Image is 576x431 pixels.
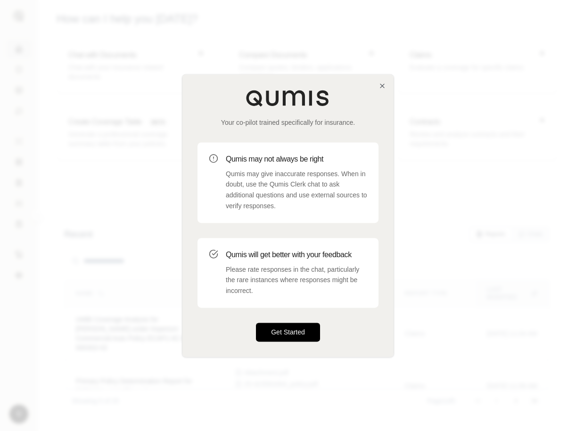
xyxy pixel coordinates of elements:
p: Please rate responses in the chat, particularly the rare instances where responses might be incor... [226,264,367,296]
h3: Qumis will get better with your feedback [226,249,367,260]
button: Get Started [256,323,320,342]
img: Qumis Logo [246,89,330,106]
h3: Qumis may not always be right [226,154,367,165]
p: Your co-pilot trained specifically for insurance. [197,118,379,127]
p: Qumis may give inaccurate responses. When in doubt, use the Qumis Clerk chat to ask additional qu... [226,169,367,211]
